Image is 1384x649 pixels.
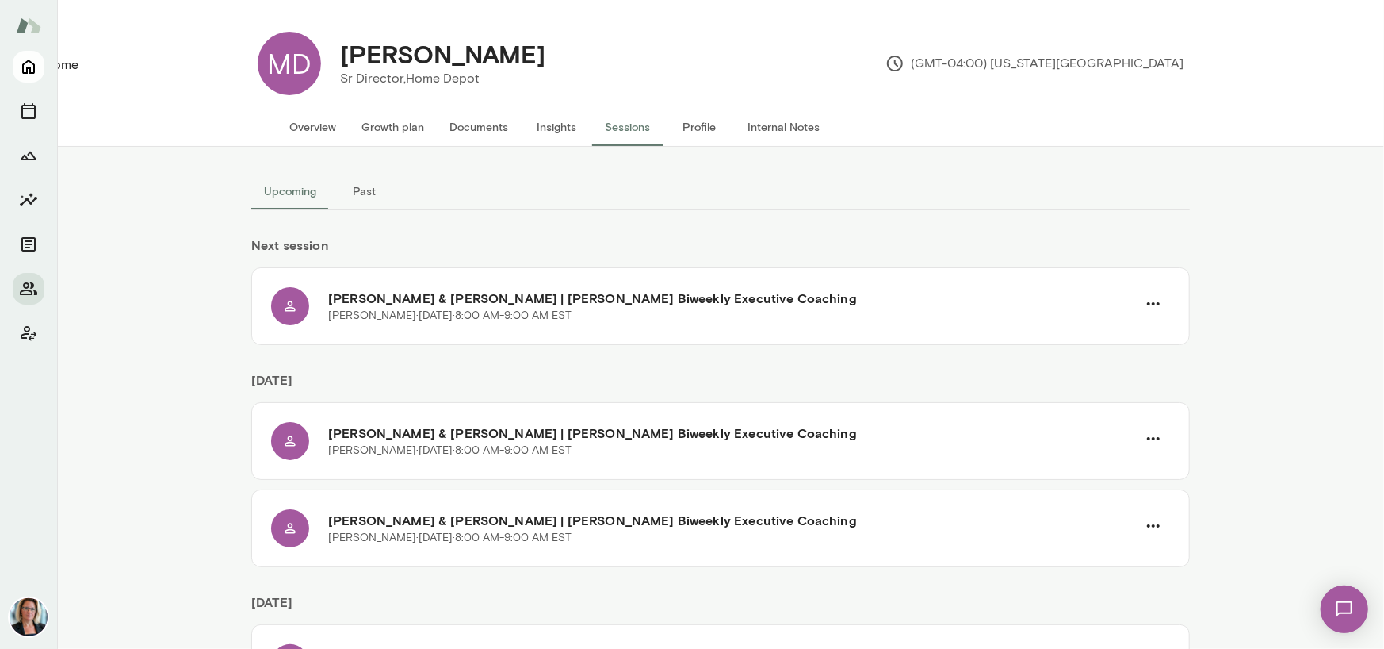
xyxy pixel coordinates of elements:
button: Home [13,51,44,83]
button: Insights [13,184,44,216]
button: Growth plan [349,108,437,146]
button: Sessions [13,95,44,127]
p: [PERSON_NAME] · [DATE] · 8:00 AM-9:00 AM EST [328,308,572,324]
p: Sr Director, Home Depot [340,69,545,88]
div: Home [44,56,78,75]
div: basic tabs example [251,172,1190,210]
p: [PERSON_NAME] · [DATE] · 8:00 AM-9:00 AM EST [328,530,572,546]
button: Overview [277,108,349,146]
img: Jennifer Alvarez [10,598,48,636]
h6: [PERSON_NAME] & [PERSON_NAME] | [PERSON_NAME] Biweekly Executive Coaching [328,424,1137,443]
button: Documents [437,108,521,146]
button: Past [329,172,400,210]
h6: [PERSON_NAME] & [PERSON_NAME] | [PERSON_NAME] Biweekly Executive Coaching [328,511,1137,530]
button: Internal Notes [735,108,832,146]
button: Profile [663,108,735,146]
button: Insights [521,108,592,146]
h6: Next session [251,236,1190,267]
button: Upcoming [251,172,329,210]
img: Mento [16,10,41,40]
button: Growth Plan [13,140,44,171]
button: Documents [13,228,44,260]
p: (GMT-04:00) [US_STATE][GEOGRAPHIC_DATA] [885,54,1183,73]
p: [PERSON_NAME] · [DATE] · 8:00 AM-9:00 AM EST [328,443,572,459]
button: Members [13,273,44,305]
h6: [PERSON_NAME] & [PERSON_NAME] | [PERSON_NAME] Biweekly Executive Coaching [328,289,1137,308]
div: MD [258,32,321,95]
h6: [DATE] [251,593,1190,624]
h6: [DATE] [251,371,1190,402]
button: Client app [13,317,44,349]
button: Sessions [592,108,663,146]
h4: [PERSON_NAME] [340,39,545,69]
